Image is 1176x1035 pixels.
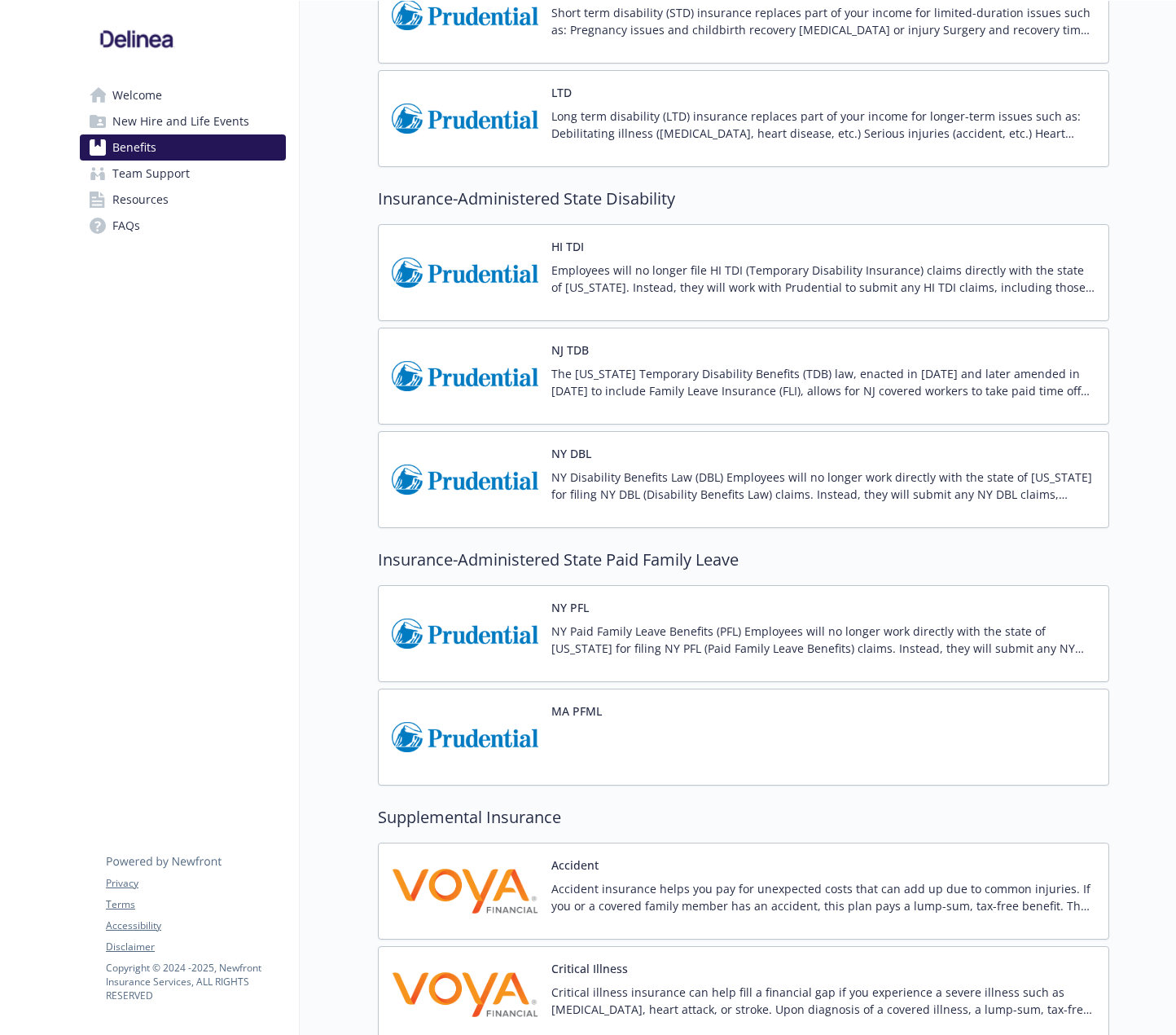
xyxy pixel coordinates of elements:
[378,805,1109,830] h2: Supplemental Insurance
[112,187,169,213] span: Resources
[392,445,538,514] img: Prudential Insurance Co of America carrier logo
[551,960,628,977] button: Critical Illness
[551,599,589,616] button: NY PFL
[378,187,1109,211] h2: Insurance-Administered State Disability
[392,341,538,411] img: Prudential Insurance Co of America carrier logo
[112,134,156,161] span: Benefits
[392,857,538,926] img: Voya Financial carrier logo
[378,548,1109,572] h2: Insurance-Administered State Paid Family Leave
[551,469,1095,503] p: NY Disability Benefits Law (DBL) Employees will no longer work directly with the state of [US_STA...
[551,445,591,462] button: NY DBL
[392,84,538,153] img: Prudential Insurance Co of America carrier logo
[392,238,538,307] img: Prudential Insurance Co of America carrier logo
[112,108,249,134] span: New Hire and Life Events
[551,4,1095,38] p: Short term disability (STD) insurance replaces part of your income for limited-duration issues su...
[106,876,285,891] a: Privacy
[551,857,599,874] button: Accident
[106,897,285,912] a: Terms
[392,599,538,668] img: Prudential Insurance Co of America carrier logo
[551,341,589,359] button: NJ TDB
[80,108,286,134] a: New Hire and Life Events
[80,82,286,108] a: Welcome
[106,940,285,954] a: Disclaimer
[392,702,538,772] img: Prudential Insurance Co of America carrier logo
[106,961,285,1002] p: Copyright © 2024 - 2025 , Newfront Insurance Services, ALL RIGHTS RESERVED
[112,161,190,187] span: Team Support
[80,187,286,213] a: Resources
[112,213,140,239] span: FAQs
[551,623,1095,657] p: NY Paid Family Leave Benefits (PFL) Employees will no longer work directly with the state of [US_...
[551,262,1095,296] p: Employees will no longer file HI TDI (Temporary Disability Insurance) claims directly with the st...
[80,134,286,161] a: Benefits
[551,238,584,255] button: HI TDI
[106,918,285,933] a: Accessibility
[80,161,286,187] a: Team Support
[392,960,538,1029] img: Voya Financial carrier logo
[112,82,162,108] span: Welcome
[551,84,572,101] button: LTD
[551,365,1095,399] p: The [US_STATE] Temporary Disability Benefits (TDB) law, enacted in [DATE] and later amended in [D...
[551,702,602,720] button: MA PFML
[551,108,1095,142] p: Long term disability (LTD) insurance replaces part of your income for longer-term issues such as:...
[80,213,286,239] a: FAQs
[551,984,1095,1018] p: Critical illness insurance can help fill a financial gap if you experience a severe illness such ...
[551,880,1095,914] p: Accident insurance helps you pay for unexpected costs that can add up due to common injuries. If ...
